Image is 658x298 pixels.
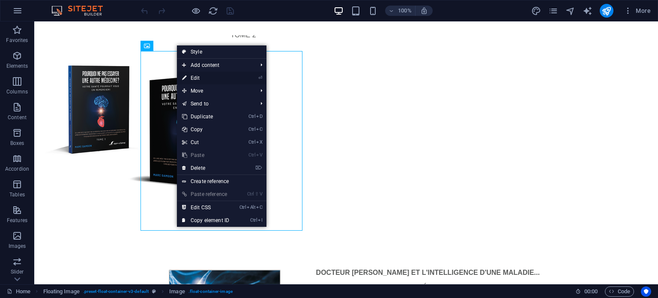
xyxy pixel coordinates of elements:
[256,205,262,210] i: C
[247,205,255,210] i: Alt
[250,217,257,223] i: Ctrl
[6,88,28,95] p: Columns
[5,166,29,172] p: Accordion
[177,123,234,136] a: CtrlCCopy
[605,286,634,297] button: Code
[9,243,26,250] p: Images
[177,162,234,175] a: ⌦Delete
[590,288,592,295] span: :
[531,6,541,16] i: Design (Ctrl+Alt+Y)
[11,268,24,275] p: Slider
[177,201,234,214] a: CtrlAltCEdit CSS
[575,286,598,297] h6: Session time
[248,126,255,132] i: Ctrl
[256,126,262,132] i: C
[256,152,262,158] i: V
[177,136,234,149] a: CtrlXCut
[49,6,114,16] img: Editor Logo
[248,152,255,158] i: Ctrl
[177,45,266,58] a: Style
[256,139,262,145] i: X
[177,84,254,97] span: Move
[531,6,541,16] button: design
[248,114,255,119] i: Ctrl
[10,140,24,147] p: Boxes
[177,175,266,188] a: Create reference
[601,6,611,16] i: Publish
[565,6,575,16] i: Navigator
[83,286,149,297] span: . preset-float-container-v3-default
[6,37,28,44] p: Favorites
[600,4,613,18] button: publish
[565,6,576,16] button: navigator
[177,59,254,72] span: Add content
[247,191,254,197] i: Ctrl
[177,110,234,123] a: CtrlDDuplicate
[583,6,592,16] i: AI Writer
[7,286,30,297] a: Click to cancel selection. Double-click to open Pages
[208,6,218,16] i: Reload page
[548,6,558,16] i: Pages (Ctrl+Alt+S)
[169,286,185,297] span: Click to select. Double-click to edit
[548,6,559,16] button: pages
[398,6,412,16] h6: 100%
[583,6,593,16] button: text_generator
[584,286,598,297] span: 00 00
[43,286,80,297] span: Click to select. Double-click to edit
[7,217,27,224] p: Features
[239,205,246,210] i: Ctrl
[258,217,262,223] i: I
[177,214,234,227] a: CtrlICopy element ID
[620,4,654,18] button: More
[255,165,262,171] i: ⌦
[9,191,25,198] p: Tables
[256,114,262,119] i: D
[152,289,156,294] i: This element is a customizable preset
[177,97,254,110] a: Send to
[191,6,201,16] button: Click here to leave preview mode and continue editing
[6,63,28,69] p: Elements
[208,6,218,16] button: reload
[177,149,234,162] a: CtrlVPaste
[624,6,651,15] span: More
[260,191,262,197] i: V
[420,7,428,15] i: On resize automatically adjust zoom level to fit chosen device.
[248,139,255,145] i: Ctrl
[177,188,234,201] a: Ctrl⇧VPaste reference
[641,286,651,297] button: Usercentrics
[258,75,262,81] i: ⏎
[43,286,233,297] nav: breadcrumb
[609,286,630,297] span: Code
[177,72,234,84] a: ⏎Edit
[385,6,416,16] button: 100%
[188,286,233,297] span: . float-container-image
[255,191,259,197] i: ⇧
[8,114,27,121] p: Content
